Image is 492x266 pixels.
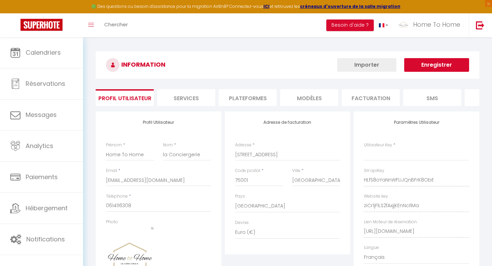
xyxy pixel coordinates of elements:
span: Hébergement [26,204,68,212]
button: Ouvrir le widget de chat LiveChat [5,3,26,23]
label: Langue [364,244,379,251]
label: Devise [235,220,249,226]
span: Calendriers [26,48,61,57]
label: Photo [106,219,118,225]
h4: Paramètres Utilisateur [364,120,469,125]
label: Prénom [106,142,122,148]
span: Notifications [26,235,65,243]
label: Code postal [235,168,260,174]
label: Utilisateur Key [364,142,392,148]
a: ICI [263,3,270,9]
li: Facturation [342,89,400,106]
li: SMS [403,89,461,106]
span: Analytics [26,142,53,150]
button: Importer [337,58,396,72]
label: SH apiKey [364,168,384,174]
img: logout [476,21,484,29]
label: Pays [235,193,245,200]
span: Chercher [104,21,128,28]
label: Ville [292,168,300,174]
span: Messages [26,110,57,119]
img: Super Booking [20,19,63,31]
a: Chercher [99,13,133,37]
button: Close [150,225,154,231]
span: Home To Home [413,20,460,29]
img: ... [398,19,409,30]
li: Profil Utilisateur [96,89,154,106]
button: Enregistrer [404,58,469,72]
span: × [150,224,154,232]
span: Paiements [26,173,58,181]
h4: Profil Utilisateur [106,120,211,125]
label: Adresse [235,142,251,148]
span: Réservations [26,79,65,88]
label: Lien Moteur de réservation [364,219,417,225]
h4: Adresse de facturation [235,120,340,125]
h3: INFORMATION [96,51,479,79]
label: Nom [163,142,173,148]
label: Email [106,168,117,174]
label: Téléphone [106,193,128,200]
li: MODÈLES [280,89,338,106]
a: créneaux d'ouverture de la salle migration [300,3,400,9]
a: ... Home To Home [393,13,469,37]
li: Plateformes [219,89,277,106]
button: Besoin d'aide ? [326,19,374,31]
li: Services [157,89,215,106]
label: Website key [364,193,388,200]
